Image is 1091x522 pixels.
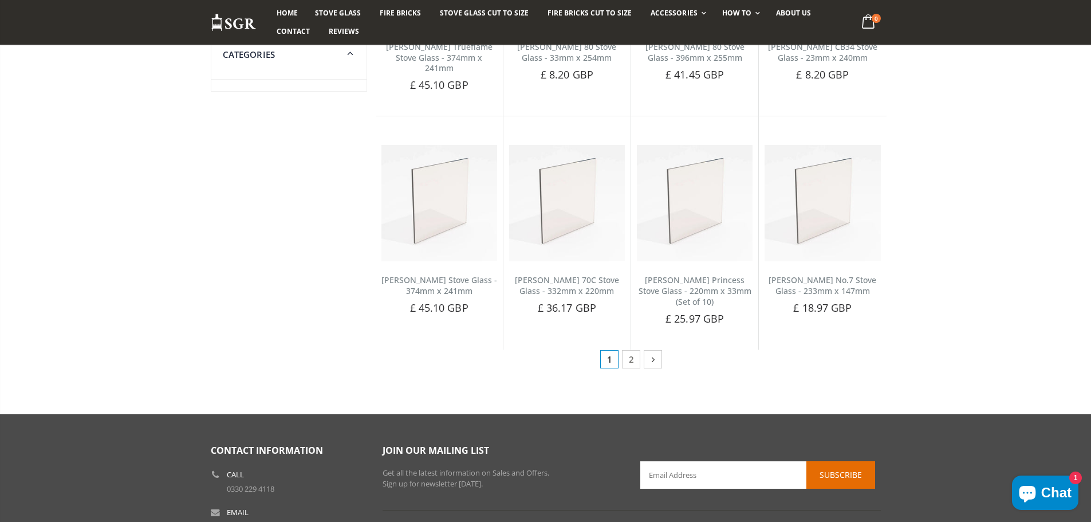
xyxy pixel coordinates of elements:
[639,274,751,307] a: [PERSON_NAME] Princess Stove Glass - 220mm x 33mm (Set of 10)
[227,484,274,494] a: 0330 229 4118
[380,8,421,18] span: Fire Bricks
[548,8,632,18] span: Fire Bricks Cut To Size
[329,26,359,36] span: Reviews
[622,350,640,368] a: 2
[211,444,323,457] span: Contact Information
[541,68,593,81] span: £ 8.20 GBP
[277,8,298,18] span: Home
[268,4,306,22] a: Home
[722,8,751,18] span: How To
[806,461,875,489] button: Subscribe
[515,274,619,296] a: [PERSON_NAME] 70C Stove Glass - 332mm x 220mm
[651,8,697,18] span: Accessories
[277,26,310,36] span: Contact
[539,4,640,22] a: Fire Bricks Cut To Size
[371,4,430,22] a: Fire Bricks
[872,14,881,23] span: 0
[227,471,244,478] b: Call
[538,301,596,315] span: £ 36.17 GBP
[306,4,369,22] a: Stove Glass
[768,41,877,63] a: [PERSON_NAME] CB34 Stove Glass - 23mm x 240mm
[796,68,849,81] span: £ 8.20 GBP
[227,509,249,516] b: Email
[600,350,619,368] span: 1
[410,78,468,92] span: £ 45.10 GBP
[776,8,811,18] span: About us
[268,22,318,41] a: Contact
[637,145,753,261] img: Rayburn Princess (Set of 10) Stove Glass
[517,41,616,63] a: [PERSON_NAME] 80 Stove Glass - 33mm x 254mm
[793,301,852,315] span: £ 18.97 GBP
[211,13,257,32] img: Stove Glass Replacement
[383,468,623,490] p: Get all the latest information on Sales and Offers. Sign up for newsletter [DATE].
[509,145,625,261] img: Rayburn 70C Stove Glass
[1009,476,1082,513] inbox-online-store-chat: Shopify online store chat
[320,22,368,41] a: Reviews
[665,68,724,81] span: £ 41.45 GBP
[714,4,766,22] a: How To
[765,145,880,261] img: Rayburn No.7 Stove Glass
[381,145,497,261] img: Rayburn Romany Stove Glass
[645,41,745,63] a: [PERSON_NAME] 80 Stove Glass - 396mm x 255mm
[440,8,529,18] span: Stove Glass Cut To Size
[315,8,361,18] span: Stove Glass
[665,312,724,325] span: £ 25.97 GBP
[381,274,497,296] a: [PERSON_NAME] Stove Glass - 374mm x 241mm
[640,461,875,489] input: Email Address
[410,301,468,315] span: £ 45.10 GBP
[386,41,493,74] a: [PERSON_NAME] Trueflame Stove Glass - 374mm x 241mm
[642,4,711,22] a: Accessories
[857,11,880,34] a: 0
[769,274,876,296] a: [PERSON_NAME] No.7 Stove Glass - 233mm x 147mm
[767,4,820,22] a: About us
[223,49,275,60] span: Categories
[383,444,489,457] span: Join our mailing list
[431,4,537,22] a: Stove Glass Cut To Size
